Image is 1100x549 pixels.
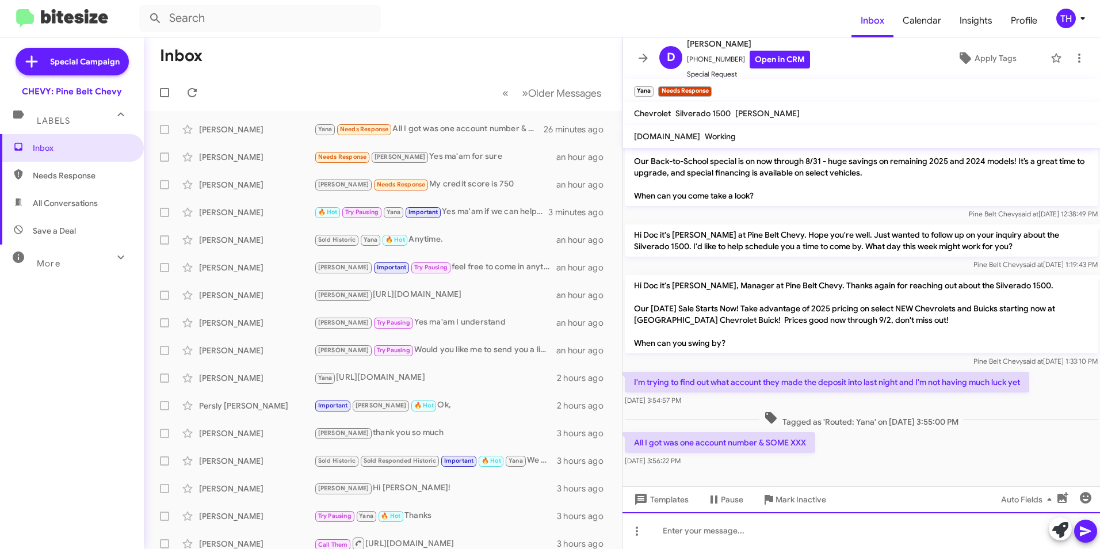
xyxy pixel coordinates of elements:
[973,260,1098,269] span: Pine Belt Chevy [DATE] 1:19:43 PM
[314,150,556,163] div: Yes ma'am for sure
[414,264,448,271] span: Try Pausing
[359,512,373,520] span: Yana
[482,457,501,464] span: 🔥 Hot
[318,236,356,243] span: Sold Historic
[721,489,743,510] span: Pause
[556,289,613,301] div: an hour ago
[318,319,369,326] span: [PERSON_NAME]
[414,402,434,409] span: 🔥 Hot
[556,345,613,356] div: an hour ago
[314,288,556,302] div: [URL][DOMAIN_NAME]
[33,170,131,181] span: Needs Response
[444,457,474,464] span: Important
[522,86,528,100] span: »
[1056,9,1076,28] div: TH
[199,151,314,163] div: [PERSON_NAME]
[318,264,369,271] span: [PERSON_NAME]
[632,489,689,510] span: Templates
[381,512,400,520] span: 🔥 Hot
[851,4,893,37] a: Inbox
[345,208,379,216] span: Try Pausing
[408,208,438,216] span: Important
[625,224,1098,257] p: Hi Doc it's [PERSON_NAME] at Pine Belt Chevy. Hope you're well. Just wanted to follow up on your ...
[318,291,369,299] span: [PERSON_NAME]
[314,371,557,384] div: [URL][DOMAIN_NAME]
[687,68,810,80] span: Special Request
[364,236,378,243] span: Yana
[625,275,1098,353] p: Hi Doc it's [PERSON_NAME], Manager at Pine Belt Chevy. Thanks again for reaching out about the Si...
[509,457,523,464] span: Yana
[318,402,348,409] span: Important
[318,125,333,133] span: Yana
[318,181,369,188] span: [PERSON_NAME]
[557,455,613,467] div: 3 hours ago
[160,47,203,65] h1: Inbox
[556,234,613,246] div: an hour ago
[1018,209,1038,218] span: said at
[973,357,1098,365] span: Pine Belt Chevy [DATE] 1:33:10 PM
[634,131,700,142] span: [DOMAIN_NAME]
[377,346,410,354] span: Try Pausing
[502,86,509,100] span: «
[199,262,314,273] div: [PERSON_NAME]
[928,48,1045,68] button: Apply Tags
[314,426,557,440] div: thank you so much
[625,396,681,405] span: [DATE] 3:54:57 PM
[687,51,810,68] span: [PHONE_NUMBER]
[776,489,826,510] span: Mark Inactive
[314,316,556,329] div: Yes ma'am I understand
[314,261,556,274] div: feel free to come in anytime that works for you
[377,181,426,188] span: Needs Response
[314,205,548,219] div: Yes ma'am if we can help you in any way please let us know
[318,512,352,520] span: Try Pausing
[1046,9,1087,28] button: TH
[1002,4,1046,37] span: Profile
[387,208,401,216] span: Yana
[548,207,613,218] div: 3 minutes ago
[975,48,1017,68] span: Apply Tags
[557,400,613,411] div: 2 hours ago
[698,489,753,510] button: Pause
[992,489,1065,510] button: Auto Fields
[199,207,314,218] div: [PERSON_NAME]
[199,455,314,467] div: [PERSON_NAME]
[950,4,1002,37] span: Insights
[622,489,698,510] button: Templates
[556,317,613,329] div: an hour ago
[375,153,426,161] span: [PERSON_NAME]
[364,457,437,464] span: Sold Responded Historic
[199,234,314,246] div: [PERSON_NAME]
[544,124,613,135] div: 26 minutes ago
[557,428,613,439] div: 3 hours ago
[667,48,675,67] span: D
[340,125,389,133] span: Needs Response
[314,399,557,412] div: Ok,
[16,48,129,75] a: Special Campaign
[199,400,314,411] div: Persly [PERSON_NAME]
[314,233,556,246] div: Anytime.
[528,87,601,100] span: Older Messages
[318,429,369,437] span: [PERSON_NAME]
[625,372,1029,392] p: I'm trying to find out what account they made the deposit into last night and I'm not having much...
[753,489,835,510] button: Mark Inactive
[314,123,544,136] div: All I got was one account number & SOME XXX
[385,236,405,243] span: 🔥 Hot
[139,5,381,32] input: Search
[893,4,950,37] a: Calendar
[318,485,369,492] span: [PERSON_NAME]
[625,128,1098,206] p: Hi Doc it's [PERSON_NAME], Manager at Pine Belt Chevy. Thanks again for reaching out about the Si...
[1001,489,1056,510] span: Auto Fields
[735,108,800,119] span: [PERSON_NAME]
[22,86,122,97] div: CHEVY: Pine Belt Chevy
[318,346,369,354] span: [PERSON_NAME]
[1023,260,1043,269] span: said at
[556,262,613,273] div: an hour ago
[37,258,60,269] span: More
[556,179,613,190] div: an hour ago
[33,197,98,209] span: All Conversations
[495,81,515,105] button: Previous
[634,108,671,119] span: Chevrolet
[1023,357,1043,365] span: said at
[199,317,314,329] div: [PERSON_NAME]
